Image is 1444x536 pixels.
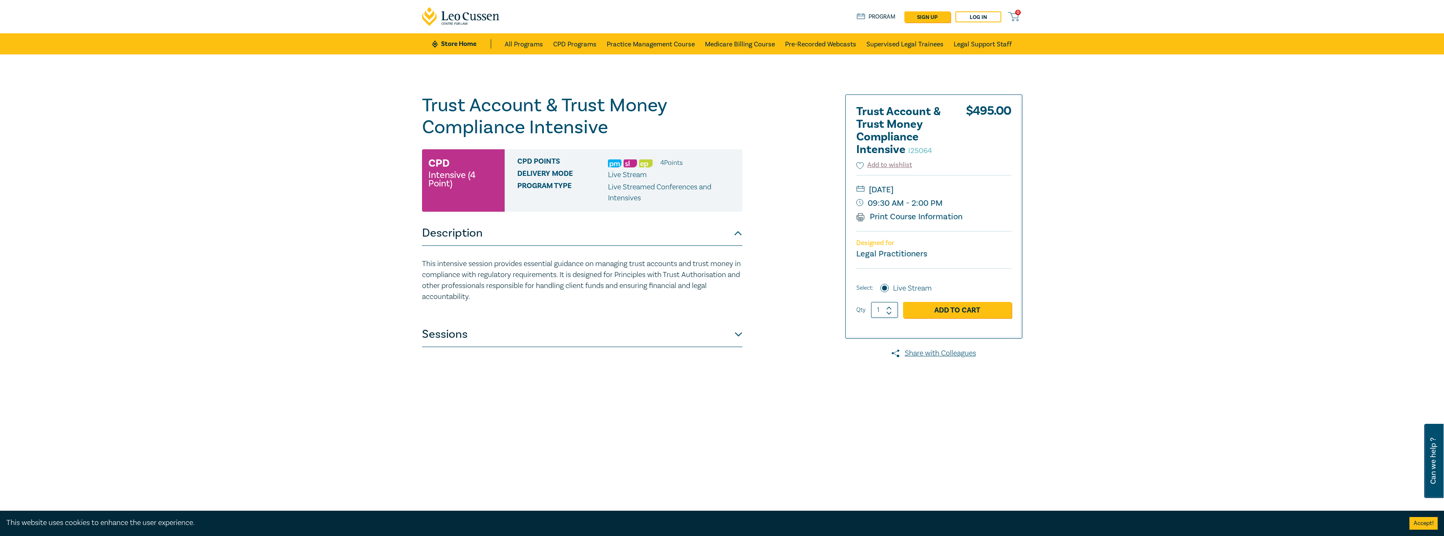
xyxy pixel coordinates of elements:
[505,33,543,54] a: All Programs
[608,159,621,167] img: Practice Management & Business Skills
[908,146,932,156] small: I25064
[1015,10,1021,15] span: 0
[856,248,927,259] small: Legal Practitioners
[553,33,597,54] a: CPD Programs
[608,170,647,180] span: Live Stream
[954,33,1012,54] a: Legal Support Staff
[856,305,866,315] label: Qty
[608,182,736,204] p: Live Streamed Conferences and Intensives
[785,33,856,54] a: Pre-Recorded Webcasts
[903,302,1011,318] a: Add to Cart
[422,221,742,246] button: Description
[624,159,637,167] img: Substantive Law
[428,156,449,171] h3: CPD
[856,160,912,170] button: Add to wishlist
[856,283,873,293] span: Select:
[856,105,949,156] h2: Trust Account & Trust Money Compliance Intensive
[422,259,742,302] p: This intensive session provides essential guidance on managing trust accounts and trust money in ...
[422,322,742,347] button: Sessions
[1429,429,1437,493] span: Can we help ?
[517,170,608,180] span: Delivery Mode
[856,211,963,222] a: Print Course Information
[904,11,950,22] a: sign up
[1409,517,1438,530] button: Accept cookies
[966,105,1011,160] div: $ 495.00
[856,183,1011,197] small: [DATE]
[856,239,1011,247] p: Designed for
[517,157,608,168] span: CPD Points
[845,348,1022,359] a: Share with Colleagues
[705,33,775,54] a: Medicare Billing Course
[955,11,1001,22] a: Log in
[6,517,1397,528] div: This website uses cookies to enhance the user experience.
[856,197,1011,210] small: 09:30 AM - 2:00 PM
[639,159,653,167] img: Ethics & Professional Responsibility
[428,171,498,188] small: Intensive (4 Point)
[432,39,491,48] a: Store Home
[857,12,896,22] a: Program
[607,33,695,54] a: Practice Management Course
[422,94,742,138] h1: Trust Account & Trust Money Compliance Intensive
[871,302,898,318] input: 1
[517,182,608,204] span: Program type
[866,33,944,54] a: Supervised Legal Trainees
[893,283,932,294] label: Live Stream
[660,157,683,168] li: 4 Point s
